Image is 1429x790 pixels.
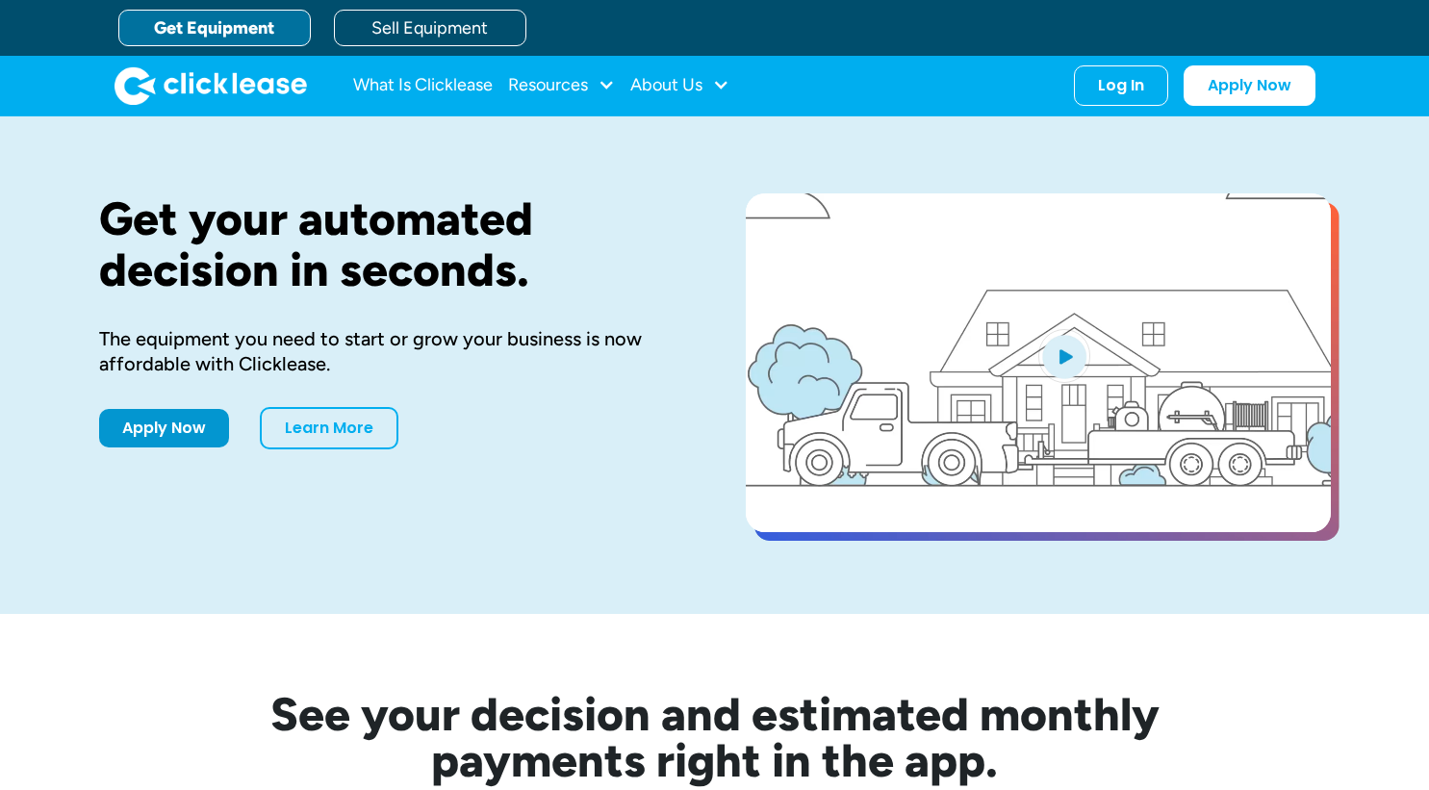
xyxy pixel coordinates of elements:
[1038,329,1090,383] img: Blue play button logo on a light blue circular background
[630,66,729,105] div: About Us
[746,193,1331,532] a: open lightbox
[99,326,684,376] div: The equipment you need to start or grow your business is now affordable with Clicklease.
[260,407,398,449] a: Learn More
[118,10,311,46] a: Get Equipment
[353,66,493,105] a: What Is Clicklease
[99,409,229,447] a: Apply Now
[1098,76,1144,95] div: Log In
[115,66,307,105] a: home
[176,691,1254,783] h2: See your decision and estimated monthly payments right in the app.
[99,193,684,295] h1: Get your automated decision in seconds.
[508,66,615,105] div: Resources
[334,10,526,46] a: Sell Equipment
[115,66,307,105] img: Clicklease logo
[1184,65,1315,106] a: Apply Now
